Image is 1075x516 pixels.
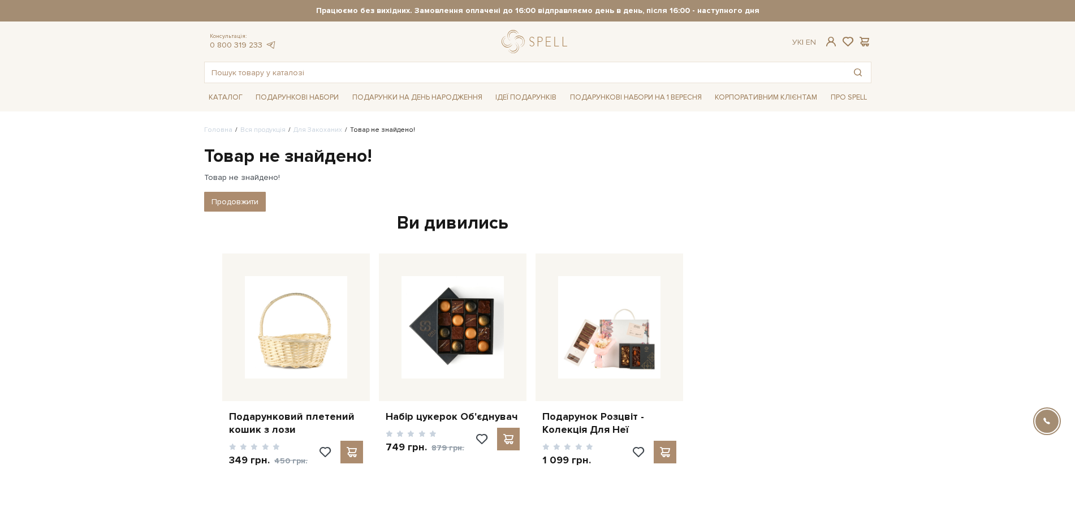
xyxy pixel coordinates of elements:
[204,126,232,134] a: Головна
[229,454,308,467] p: 349 грн.
[806,37,816,47] a: En
[210,40,262,50] a: 0 800 319 233
[348,89,487,106] a: Подарунки на День народження
[205,62,845,83] input: Пошук товару у каталозі
[218,212,688,235] div: Ви дивились
[204,145,701,169] h1: Товар не знайдено!
[845,62,871,83] button: Пошук товару у каталозі
[240,126,286,134] a: Вся продукція
[274,456,308,466] span: 450 грн.
[826,89,871,106] a: Про Spell
[229,410,363,437] a: Подарунковий плетений кошик з лози
[802,37,804,47] span: |
[245,276,347,379] img: Подарунковий плетений кошик з лози
[293,126,342,134] a: Для Закоханих
[710,88,822,107] a: Корпоративним клієнтам
[491,89,561,106] a: Ідеї подарунків
[342,125,415,135] li: Товар не знайдено!
[431,443,464,453] span: 879 грн.
[386,410,520,423] a: Набір цукерок Об'єднувач
[386,441,464,454] p: 749 грн.
[204,192,266,212] a: Продовжити
[565,88,706,107] a: Подарункові набори на 1 Вересня
[251,89,343,106] a: Подарункові набори
[792,37,816,48] div: Ук
[204,89,247,106] a: Каталог
[502,30,572,53] a: logo
[204,6,871,16] strong: Працюємо без вихідних. Замовлення оплачені до 16:00 відправляємо день в день, після 16:00 - насту...
[204,173,701,183] p: Товар не знайдено!
[210,33,277,40] span: Консультація:
[265,40,277,50] a: telegram
[542,410,676,437] a: Подарунок Розцвіт - Колекція Для Неї
[542,454,594,467] p: 1 099 грн.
